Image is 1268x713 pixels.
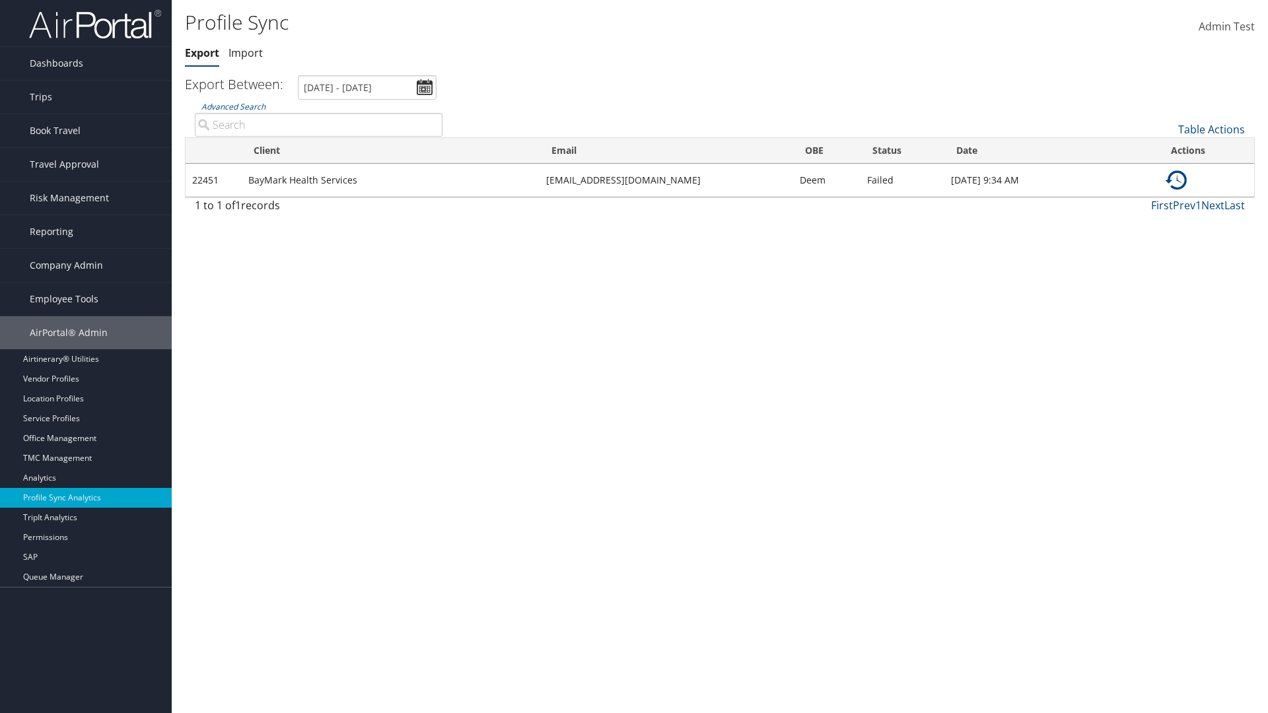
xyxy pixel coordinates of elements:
h1: Profile Sync [185,9,898,36]
th: Client: activate to sort column ascending [242,138,540,164]
th: Email: activate to sort column ascending [540,138,793,164]
a: Prev [1173,198,1195,213]
th: Date: activate to sort column ascending [944,138,1159,164]
input: [DATE] - [DATE] [298,75,437,100]
td: Deem [793,164,861,197]
a: Details [1166,173,1187,186]
th: Actions [1159,138,1254,164]
span: AirPortal® Admin [30,316,108,349]
img: airportal-logo.png [29,9,161,40]
input: Advanced Search [195,113,442,137]
span: Dashboards [30,47,83,80]
span: Trips [30,81,52,114]
span: 1 [235,198,241,213]
a: Import [229,46,263,60]
span: Risk Management [30,182,109,215]
span: Book Travel [30,114,81,147]
span: Travel Approval [30,148,99,181]
a: Export [185,46,219,60]
td: 22451 [186,164,242,197]
a: Advanced Search [201,101,265,112]
span: Admin Test [1199,19,1255,34]
span: Reporting [30,215,73,248]
h3: Export Between: [185,75,283,93]
th: Status: activate to sort column ascending [861,138,945,164]
a: Admin Test [1199,7,1255,48]
img: ta-history.png [1166,170,1187,191]
a: 1 [1195,198,1201,213]
td: [DATE] 9:34 AM [944,164,1159,197]
td: Failed [861,164,945,197]
span: Employee Tools [30,283,98,316]
a: First [1151,198,1173,213]
td: [EMAIL_ADDRESS][DOMAIN_NAME] [540,164,793,197]
th: OBE: activate to sort column ascending [793,138,861,164]
span: Company Admin [30,249,103,282]
td: BayMark Health Services [242,164,540,197]
a: Table Actions [1178,122,1245,137]
div: 1 to 1 of records [195,197,442,220]
a: Next [1201,198,1224,213]
a: Last [1224,198,1245,213]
